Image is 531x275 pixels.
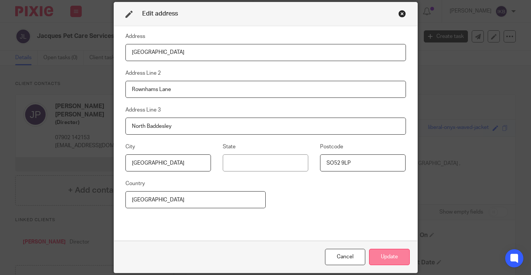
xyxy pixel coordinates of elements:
label: Address [125,33,145,40]
span: Edit address [142,11,178,17]
label: City [125,143,135,151]
label: Address Line 3 [125,106,161,114]
label: Country [125,180,145,187]
button: Update [369,249,410,265]
label: Postcode [320,143,343,151]
div: Close this dialog window [325,249,365,265]
div: Close this dialog window [398,10,406,17]
label: Address Line 2 [125,69,161,77]
label: State [223,143,236,151]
